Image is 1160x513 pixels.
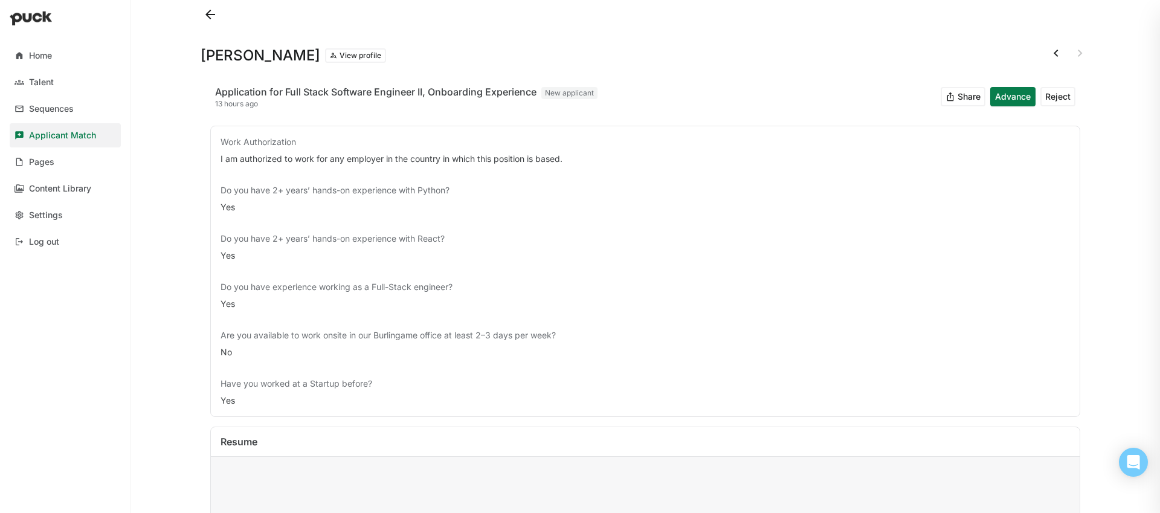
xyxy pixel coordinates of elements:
[221,184,1070,196] div: Do you have 2+ years’ hands-on experience with Python?
[221,153,1070,165] div: I am authorized to work for any employer in the country in which this position is based.
[201,48,320,63] h1: [PERSON_NAME]
[29,131,96,141] div: Applicant Match
[10,203,121,227] a: Settings
[221,298,1070,310] div: Yes
[221,437,257,447] div: Resume
[10,70,121,94] a: Talent
[221,233,1070,245] div: Do you have 2+ years’ hands-on experience with React?
[29,51,52,61] div: Home
[221,250,1070,262] div: Yes
[29,157,54,167] div: Pages
[29,77,54,88] div: Talent
[10,123,121,147] a: Applicant Match
[10,44,121,68] a: Home
[29,237,59,247] div: Log out
[29,104,74,114] div: Sequences
[325,48,386,63] button: View profile
[1119,448,1148,477] div: Open Intercom Messenger
[10,176,121,201] a: Content Library
[29,184,91,194] div: Content Library
[215,99,598,109] div: 13 hours ago
[1040,87,1075,106] button: Reject
[221,329,1070,341] div: Are you available to work onsite in our Burlingame office at least 2–3 days per week?
[215,85,536,99] div: Application for Full Stack Software Engineer II, Onboarding Experience
[541,87,598,99] div: New applicant
[941,87,985,106] button: Share
[221,378,1070,390] div: Have you worked at a Startup before?
[221,281,1070,293] div: Do you have experience working as a Full-Stack engineer?
[221,136,1070,148] div: Work Authorization
[221,346,1070,358] div: No
[221,395,1070,407] div: Yes
[29,210,63,221] div: Settings
[10,97,121,121] a: Sequences
[10,150,121,174] a: Pages
[990,87,1036,106] button: Advance
[221,201,1070,213] div: Yes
